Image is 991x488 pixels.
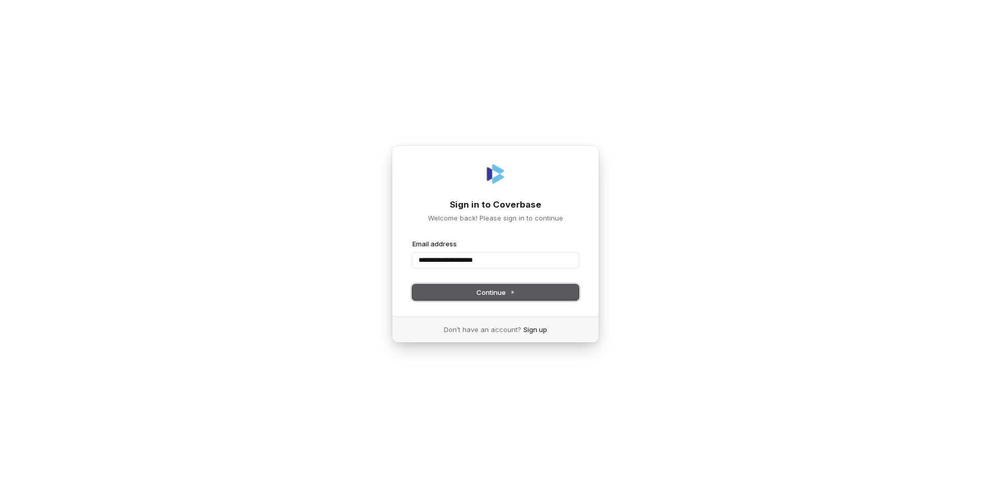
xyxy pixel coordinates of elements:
[412,239,457,248] label: Email address
[412,213,579,223] p: Welcome back! Please sign in to continue
[483,162,508,186] img: Coverbase
[412,199,579,211] h1: Sign in to Coverbase
[523,325,547,334] a: Sign up
[476,288,515,297] span: Continue
[444,325,521,334] span: Don’t have an account?
[412,285,579,300] button: Continue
